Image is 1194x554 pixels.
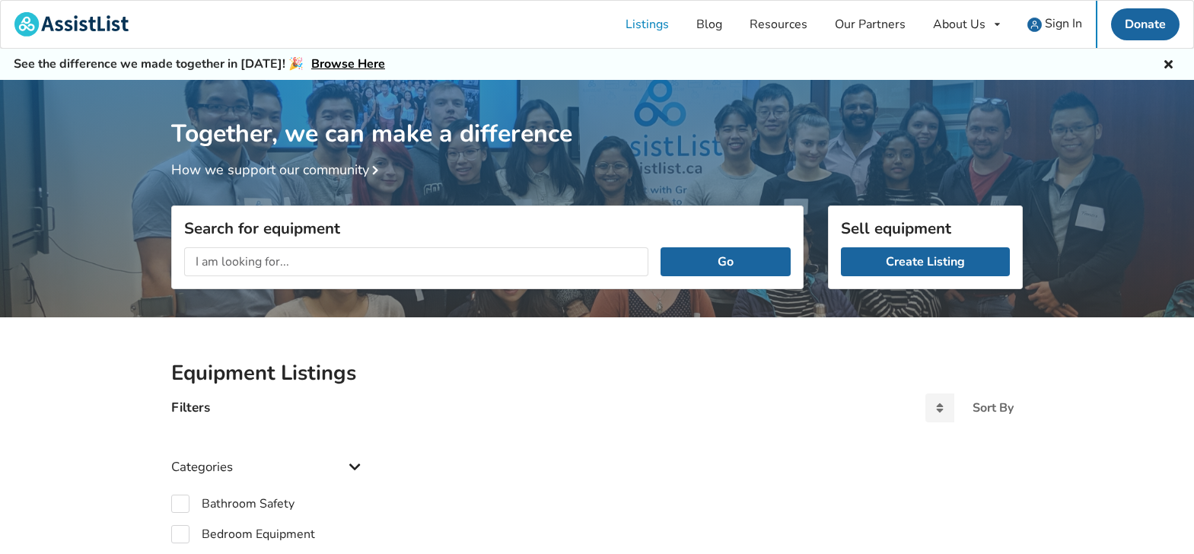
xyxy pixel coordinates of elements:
span: Sign In [1045,15,1082,32]
input: I am looking for... [184,247,648,276]
h2: Equipment Listings [171,360,1023,387]
a: Browse Here [311,56,385,72]
a: How we support our community [171,161,384,179]
button: Go [661,247,791,276]
a: Listings [612,1,683,48]
h3: Sell equipment [841,218,1010,238]
div: About Us [933,18,985,30]
img: user icon [1027,18,1042,32]
a: Donate [1111,8,1180,40]
a: user icon Sign In [1014,1,1096,48]
div: Sort By [973,402,1014,414]
a: Blog [683,1,736,48]
label: Bedroom Equipment [171,525,315,543]
div: Categories [171,428,366,482]
h3: Search for equipment [184,218,791,238]
label: Bathroom Safety [171,495,295,513]
a: Create Listing [841,247,1010,276]
a: Resources [736,1,821,48]
a: Our Partners [821,1,919,48]
h4: Filters [171,399,210,416]
h1: Together, we can make a difference [171,80,1023,149]
img: assistlist-logo [14,12,129,37]
h5: See the difference we made together in [DATE]! 🎉 [14,56,385,72]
